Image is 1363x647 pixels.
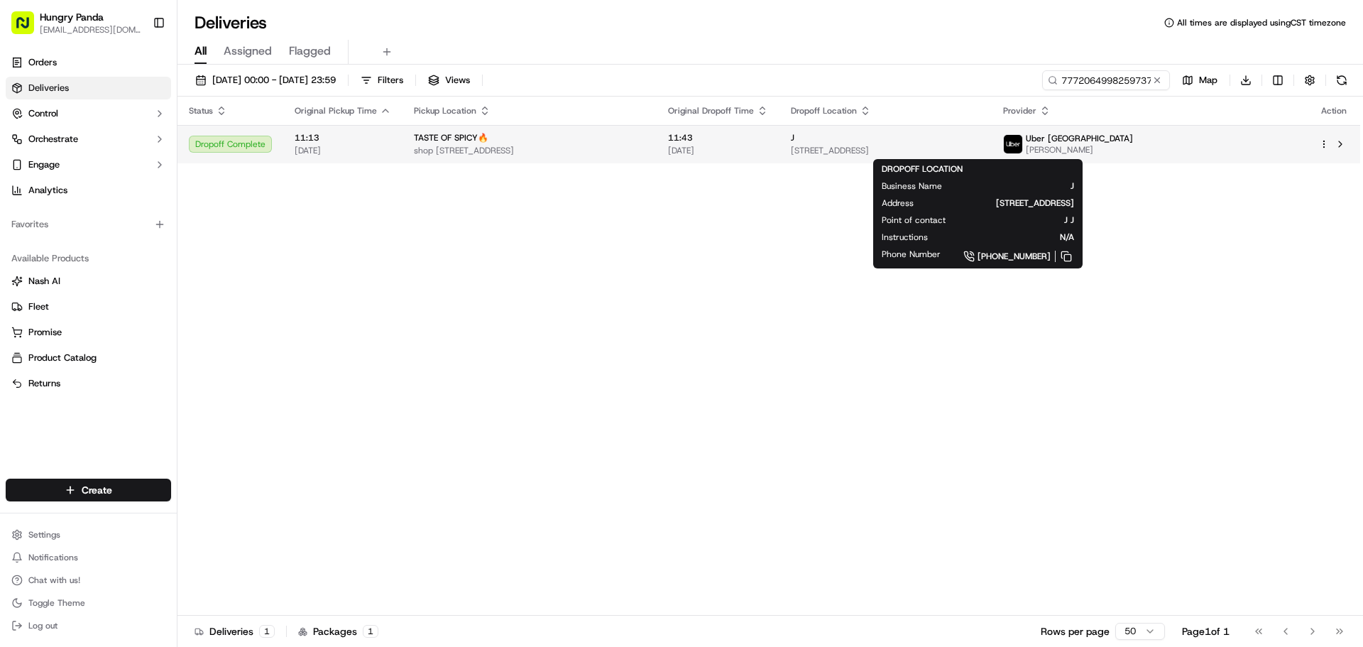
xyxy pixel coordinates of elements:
span: API Documentation [134,317,228,332]
span: Orders [28,56,57,69]
div: Deliveries [195,624,275,638]
span: Instructions [882,232,928,243]
span: Analytics [28,184,67,197]
button: Views [422,70,476,90]
img: Nash [14,14,43,43]
span: 11:43 [668,132,768,143]
button: Notifications [6,548,171,567]
span: Assigned [224,43,272,60]
span: J [965,180,1074,192]
span: DROPOFF LOCATION [882,163,963,175]
span: N/A [951,232,1074,243]
span: Settings [28,529,60,540]
a: Powered byPylon [100,352,172,363]
a: Orders [6,51,171,74]
span: [DATE] 00:00 - [DATE] 23:59 [212,74,336,87]
span: Engage [28,158,60,171]
span: [STREET_ADDRESS] [936,197,1074,209]
button: Filters [354,70,410,90]
div: 1 [363,625,378,638]
button: Returns [6,372,171,395]
span: Returns [28,377,60,390]
a: Fleet [11,300,165,313]
input: Got a question? Start typing here... [37,92,256,107]
span: Provider [1003,105,1036,116]
button: Product Catalog [6,347,171,369]
span: Orchestrate [28,133,78,146]
div: 📗 [14,319,26,330]
span: J J [968,214,1074,226]
button: Toggle Theme [6,593,171,613]
div: We're available if you need us! [64,150,195,161]
span: Create [82,483,112,497]
span: [PERSON_NAME] [1026,144,1133,156]
span: All times are displayed using CST timezone [1177,17,1346,28]
button: Promise [6,321,171,344]
span: Pickup Location [414,105,476,116]
span: [DATE] [668,145,768,156]
a: 📗Knowledge Base [9,312,114,337]
button: Hungry Panda [40,10,104,24]
img: 1736555255976-a54dd68f-1ca7-489b-9aae-adbdc363a1c4 [28,259,40,271]
img: Asif Zaman Khan [14,245,37,268]
span: TASTE OF SPICY🔥 [414,132,488,143]
img: 1736555255976-a54dd68f-1ca7-489b-9aae-adbdc363a1c4 [14,136,40,161]
a: [PHONE_NUMBER] [963,249,1074,264]
button: Nash AI [6,270,171,293]
a: Nash AI [11,275,165,288]
button: Engage [6,153,171,176]
span: Pylon [141,352,172,363]
div: 💻 [120,319,131,330]
button: [EMAIL_ADDRESS][DOMAIN_NAME] [40,24,141,36]
span: Promise [28,326,62,339]
img: uber-new-logo.jpeg [1004,135,1022,153]
a: Analytics [6,179,171,202]
a: Promise [11,326,165,339]
div: Start new chat [64,136,233,150]
button: Orchestrate [6,128,171,151]
span: Toggle Theme [28,597,85,609]
span: Filters [378,74,403,87]
span: [PERSON_NAME] [44,259,115,270]
span: Log out [28,620,58,631]
span: Business Name [882,180,942,192]
span: 9:54 AM [55,220,89,232]
span: [PHONE_NUMBER] [978,251,1051,262]
span: Uber [GEOGRAPHIC_DATA] [1026,133,1133,144]
button: Map [1176,70,1224,90]
button: See all [220,182,258,199]
span: • [118,259,123,270]
button: Control [6,102,171,125]
button: Chat with us! [6,570,171,590]
button: [DATE] 00:00 - [DATE] 23:59 [189,70,342,90]
button: Log out [6,616,171,636]
span: Status [189,105,213,116]
div: Favorites [6,213,171,236]
button: Start new chat [241,140,258,157]
span: [DATE] [295,145,391,156]
a: 💻API Documentation [114,312,234,337]
a: Product Catalog [11,352,165,364]
p: Welcome 👋 [14,57,258,80]
span: Notifications [28,552,78,563]
p: Rows per page [1041,624,1110,638]
span: Control [28,107,58,120]
h1: Deliveries [195,11,267,34]
span: Fleet [28,300,49,313]
span: Point of contact [882,214,946,226]
a: Deliveries [6,77,171,99]
input: Type to search [1042,70,1170,90]
span: • [47,220,52,232]
span: Flagged [289,43,331,60]
div: Action [1319,105,1349,116]
span: Deliveries [28,82,69,94]
span: Map [1199,74,1217,87]
span: Phone Number [882,249,941,260]
div: Available Products [6,247,171,270]
span: 8月27日 [126,259,159,270]
div: Past conversations [14,185,95,196]
span: J [791,132,794,143]
img: 8016278978528_b943e370aa5ada12b00a_72.png [30,136,55,161]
